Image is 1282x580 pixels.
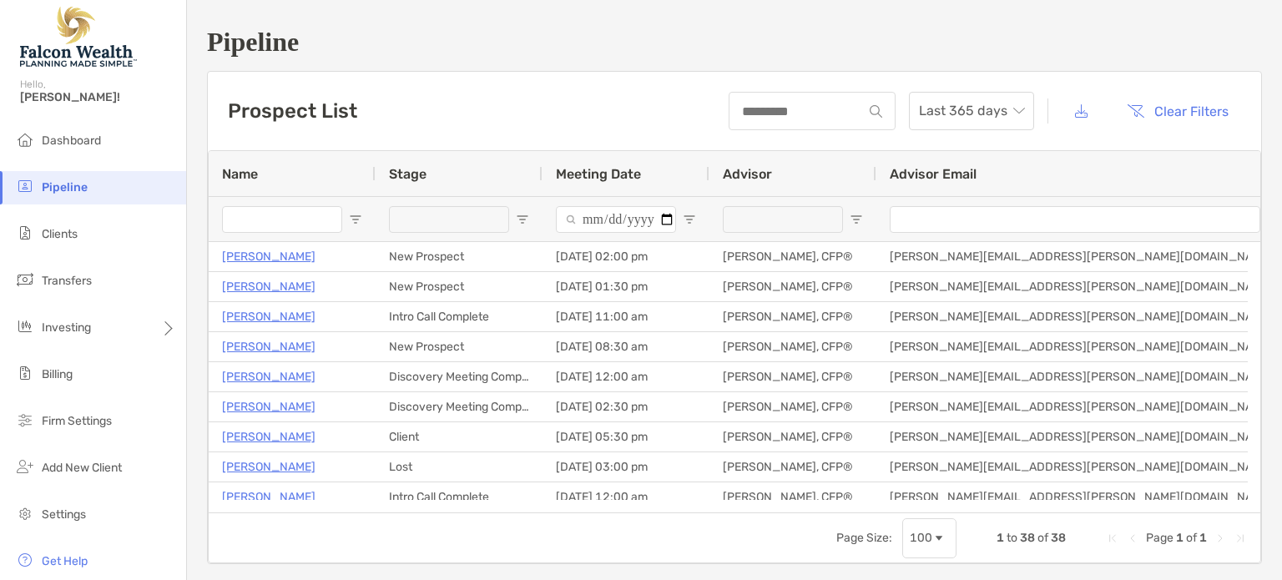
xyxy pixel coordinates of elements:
[709,422,876,451] div: [PERSON_NAME], CFP®
[543,302,709,331] div: [DATE] 11:00 am
[222,396,315,417] a: [PERSON_NAME]
[850,213,863,226] button: Open Filter Menu
[1051,531,1066,545] span: 38
[919,93,1024,129] span: Last 365 days
[543,332,709,361] div: [DATE] 08:30 am
[42,367,73,381] span: Billing
[15,456,35,477] img: add_new_client icon
[1126,532,1139,545] div: Previous Page
[890,166,977,182] span: Advisor Email
[15,316,35,336] img: investing icon
[376,332,543,361] div: New Prospect
[42,134,101,148] span: Dashboard
[349,213,362,226] button: Open Filter Menu
[376,422,543,451] div: Client
[910,531,932,545] div: 100
[1214,532,1227,545] div: Next Page
[543,422,709,451] div: [DATE] 05:30 pm
[42,274,92,288] span: Transfers
[997,531,1004,545] span: 1
[709,482,876,512] div: [PERSON_NAME], CFP®
[42,554,88,568] span: Get Help
[222,456,315,477] a: [PERSON_NAME]
[709,332,876,361] div: [PERSON_NAME], CFP®
[15,363,35,383] img: billing icon
[709,242,876,271] div: [PERSON_NAME], CFP®
[15,223,35,243] img: clients icon
[222,306,315,327] a: [PERSON_NAME]
[42,180,88,194] span: Pipeline
[222,276,315,297] a: [PERSON_NAME]
[15,176,35,196] img: pipeline icon
[1146,531,1173,545] span: Page
[222,166,258,182] span: Name
[376,302,543,331] div: Intro Call Complete
[1007,531,1017,545] span: to
[723,166,772,182] span: Advisor
[709,272,876,301] div: [PERSON_NAME], CFP®
[222,426,315,447] a: [PERSON_NAME]
[42,320,91,335] span: Investing
[543,392,709,421] div: [DATE] 02:30 pm
[42,461,122,475] span: Add New Client
[20,90,176,104] span: [PERSON_NAME]!
[870,105,882,118] img: input icon
[42,227,78,241] span: Clients
[709,392,876,421] div: [PERSON_NAME], CFP®
[15,550,35,570] img: get-help icon
[1106,532,1119,545] div: First Page
[709,362,876,391] div: [PERSON_NAME], CFP®
[709,302,876,331] div: [PERSON_NAME], CFP®
[1037,531,1048,545] span: of
[1199,531,1207,545] span: 1
[1176,531,1184,545] span: 1
[207,27,1262,58] h1: Pipeline
[15,503,35,523] img: settings icon
[543,482,709,512] div: [DATE] 12:00 am
[15,410,35,430] img: firm-settings icon
[15,270,35,290] img: transfers icon
[543,272,709,301] div: [DATE] 01:30 pm
[543,452,709,482] div: [DATE] 03:00 pm
[376,482,543,512] div: Intro Call Complete
[902,518,956,558] div: Page Size
[389,166,426,182] span: Stage
[376,272,543,301] div: New Prospect
[222,336,315,357] a: [PERSON_NAME]
[683,213,696,226] button: Open Filter Menu
[222,366,315,387] a: [PERSON_NAME]
[222,246,315,267] a: [PERSON_NAME]
[1234,532,1247,545] div: Last Page
[376,242,543,271] div: New Prospect
[836,531,892,545] div: Page Size:
[543,242,709,271] div: [DATE] 02:00 pm
[556,206,676,233] input: Meeting Date Filter Input
[516,213,529,226] button: Open Filter Menu
[222,206,342,233] input: Name Filter Input
[376,392,543,421] div: Discovery Meeting Complete
[222,487,315,507] a: [PERSON_NAME]
[890,206,1260,233] input: Advisor Email Filter Input
[228,99,357,123] h3: Prospect List
[42,414,112,428] span: Firm Settings
[15,129,35,149] img: dashboard icon
[1020,531,1035,545] span: 38
[20,7,137,67] img: Falcon Wealth Planning Logo
[376,362,543,391] div: Discovery Meeting Complete
[556,166,641,182] span: Meeting Date
[543,362,709,391] div: [DATE] 12:00 am
[376,452,543,482] div: Lost
[1186,531,1197,545] span: of
[709,452,876,482] div: [PERSON_NAME], CFP®
[42,507,86,522] span: Settings
[1114,93,1241,129] button: Clear Filters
